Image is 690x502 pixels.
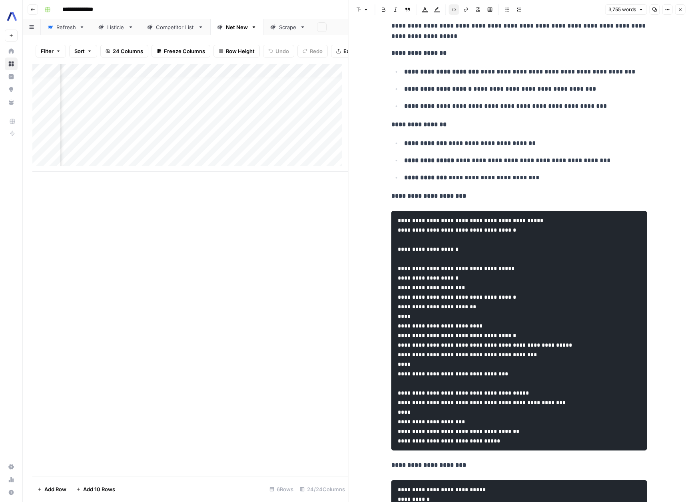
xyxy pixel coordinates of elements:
[5,83,18,96] a: Opportunities
[210,19,263,35] a: Net New
[343,47,372,55] span: Export CSV
[297,45,328,58] button: Redo
[331,45,377,58] button: Export CSV
[164,47,205,55] span: Freeze Columns
[310,47,323,55] span: Redo
[5,45,18,58] a: Home
[74,47,85,55] span: Sort
[152,45,210,58] button: Freeze Columns
[5,70,18,83] a: Insights
[41,47,54,55] span: Filter
[5,460,18,473] a: Settings
[279,23,297,31] div: Scrape
[83,485,115,493] span: Add 10 Rows
[156,23,195,31] div: Competitor List
[5,9,19,24] img: AssemblyAI Logo
[92,19,140,35] a: Listicle
[226,47,255,55] span: Row Height
[605,4,647,15] button: 3,755 words
[263,45,294,58] button: Undo
[41,19,92,35] a: Refresh
[113,47,143,55] span: 24 Columns
[69,45,97,58] button: Sort
[263,19,312,35] a: Scrape
[297,483,348,496] div: 24/24 Columns
[5,473,18,486] a: Usage
[44,485,66,493] span: Add Row
[226,23,248,31] div: Net New
[5,486,18,499] button: Help + Support
[5,58,18,70] a: Browse
[213,45,260,58] button: Row Height
[56,23,76,31] div: Refresh
[5,6,18,26] button: Workspace: AssemblyAI
[100,45,148,58] button: 24 Columns
[32,483,71,496] button: Add Row
[5,96,18,109] a: Your Data
[140,19,210,35] a: Competitor List
[107,23,125,31] div: Listicle
[608,6,636,13] span: 3,755 words
[71,483,120,496] button: Add 10 Rows
[266,483,297,496] div: 6 Rows
[36,45,66,58] button: Filter
[275,47,289,55] span: Undo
